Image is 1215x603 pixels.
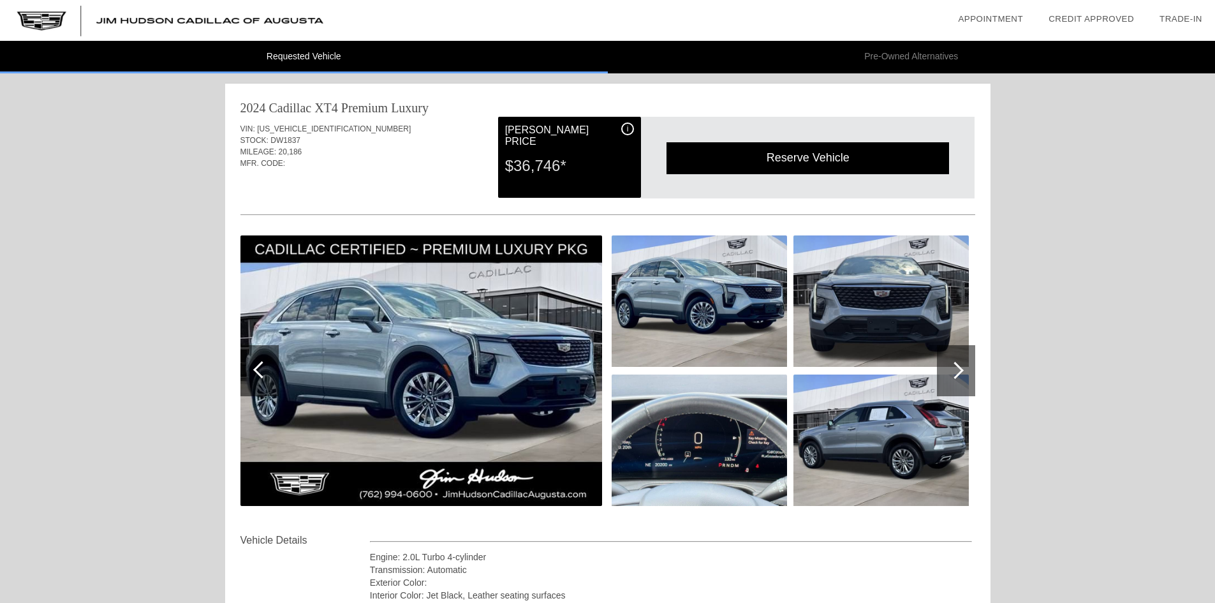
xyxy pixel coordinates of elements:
img: 6d1ceafa9e782860f141d129debf8b47.jpg [793,235,969,367]
div: $36,746* [505,149,634,182]
div: Reserve Vehicle [666,142,949,174]
div: Vehicle Details [240,533,370,548]
div: Quoted on [DATE] 3:53:15 PM [240,177,975,197]
div: Transmission: Automatic [370,563,973,576]
div: [PERSON_NAME] Price [505,123,634,149]
div: 2024 Cadillac XT4 [240,99,338,117]
span: 20,186 [279,147,302,156]
span: MILEAGE: [240,147,277,156]
span: i [627,124,629,133]
div: Interior Color: Jet Black, Leather seating surfaces [370,589,973,602]
span: STOCK: [240,136,269,145]
span: VIN: [240,124,255,133]
span: DW1837 [270,136,300,145]
img: d82a3e4d211c95b9d1475f58d27ab666.jpg [612,375,787,506]
span: MFR. CODE: [240,159,286,168]
span: [US_VEHICLE_IDENTIFICATION_NUMBER] [257,124,411,133]
a: Trade-In [1160,14,1202,24]
img: 0ecfd325c1845b5e19be1978cfd7b2f9.jpg [612,235,787,367]
div: Engine: 2.0L Turbo 4-cylinder [370,551,973,563]
a: Credit Approved [1049,14,1134,24]
div: Exterior Color: [370,576,973,589]
img: 09e449617fcea6a07b2312a7400943d3.jpg [240,235,602,506]
div: Premium Luxury [341,99,429,117]
img: b7b057ea80edc9786fdd5d5ae2b8a468.jpg [793,375,969,506]
a: Appointment [958,14,1023,24]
